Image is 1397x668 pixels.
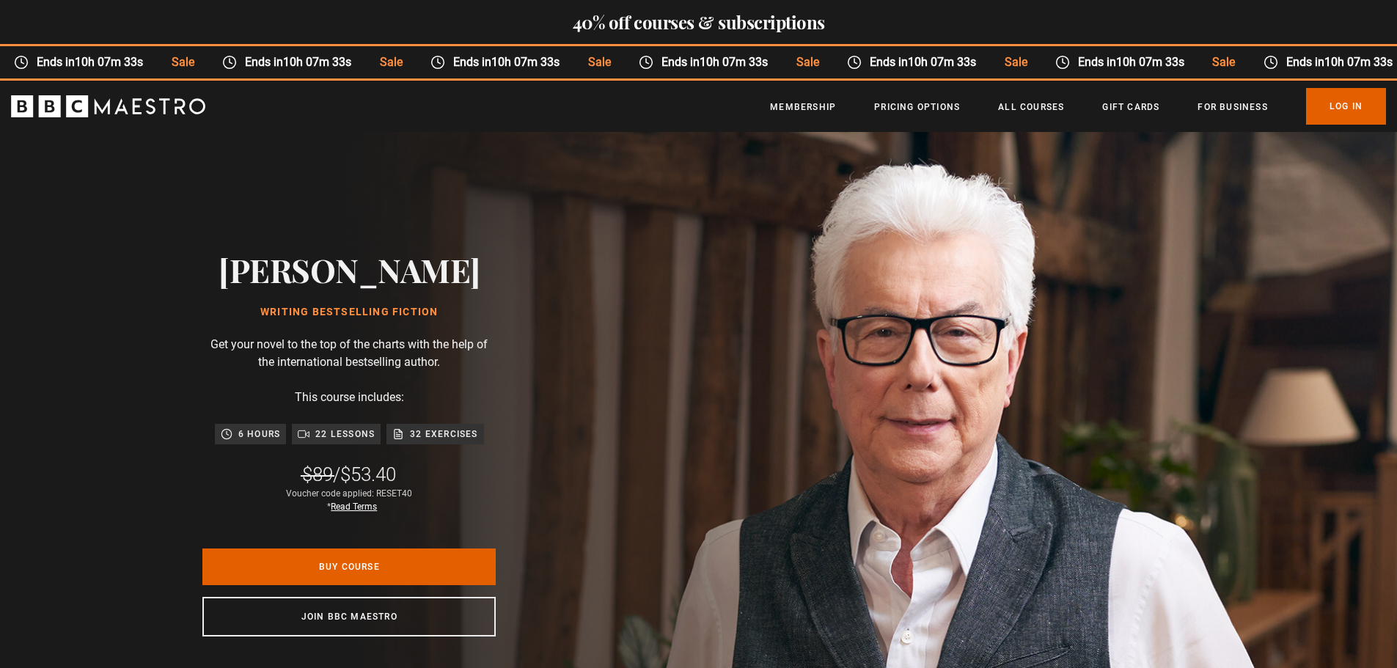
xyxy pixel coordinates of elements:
a: Log In [1306,88,1386,125]
time: 10h 07m 33s [490,55,558,69]
p: 32 exercises [410,427,477,441]
a: Read Terms [331,502,377,512]
div: / [302,462,396,487]
span: $89 [302,463,333,485]
time: 10h 07m 33s [1323,55,1391,69]
a: Pricing Options [874,100,960,114]
span: Ends in [860,54,989,71]
h2: [PERSON_NAME] [219,251,480,288]
nav: Primary [770,88,1386,125]
time: 10h 07m 33s [906,55,975,69]
span: Ends in [1068,54,1197,71]
span: Sale [1197,54,1247,71]
a: Join BBC Maestro [202,597,496,636]
span: Ends in [444,54,572,71]
span: Sale [780,54,831,71]
div: Voucher code applied: RESET40 [286,487,412,513]
svg: BBC Maestro [11,95,205,117]
a: For business [1198,100,1267,114]
p: 22 lessons [315,427,375,441]
span: Sale [989,54,1039,71]
a: Gift Cards [1102,100,1159,114]
span: Ends in [27,54,155,71]
a: Buy Course [202,548,496,585]
span: Ends in [235,54,364,71]
span: $53.40 [340,463,396,485]
time: 10h 07m 33s [282,55,350,69]
time: 10h 07m 33s [1115,55,1183,69]
p: This course includes: [295,389,404,406]
time: 10h 07m 33s [698,55,766,69]
span: Sale [572,54,623,71]
p: 6 hours [238,427,280,441]
span: Sale [155,54,206,71]
time: 10h 07m 33s [73,55,142,69]
span: Sale [364,54,414,71]
p: Get your novel to the top of the charts with the help of the international bestselling author. [202,336,496,371]
h1: Writing Bestselling Fiction [219,307,480,318]
a: All Courses [998,100,1064,114]
a: Membership [770,100,836,114]
span: Ends in [652,54,780,71]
